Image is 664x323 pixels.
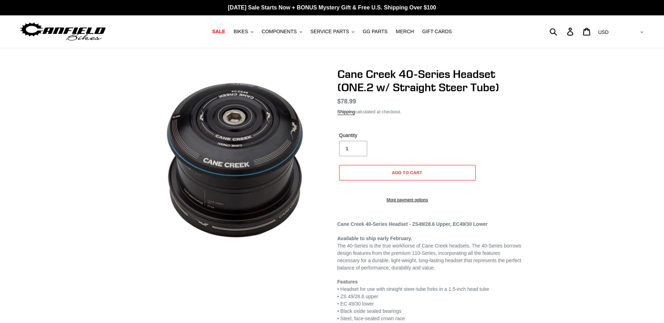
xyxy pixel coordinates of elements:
[307,27,358,36] button: SERVICE PARTS
[422,29,452,35] span: GIFT CARDS
[553,24,571,39] input: Search
[339,132,406,139] label: Quantity
[359,27,391,36] a: GG PARTS
[337,108,523,115] div: calculated at checkout.
[310,29,349,35] span: SERVICE PARTS
[337,236,412,241] strong: Available to ship early February.
[230,27,257,36] button: BIKES
[233,29,248,35] span: BIKES
[337,109,355,115] a: Shipping
[337,279,358,285] strong: Features
[258,27,306,36] button: COMPONENTS
[209,27,229,36] a: SALE
[419,27,455,36] a: GIFT CARDS
[339,165,476,180] button: Add to cart
[262,29,297,35] span: COMPONENTS
[339,197,476,203] a: More payment options
[212,29,225,35] span: SALE
[392,27,417,36] a: MERCH
[337,221,488,227] strong: Cane Creek 40-Series Headset - ZS49/28.6 Upper, EC49/30 Lower
[363,29,387,35] span: GG PARTS
[19,21,107,43] img: Canfield Bikes
[337,67,523,94] h1: Cane Creek 40-Series Headset (ONE.2 w/ Straight Steer Tube)
[392,170,422,175] span: Add to cart
[396,29,414,35] span: MERCH
[337,98,356,105] span: $78.99
[337,235,523,272] p: The 40-Series is the true workhorse of Cane Creek headsets. The 40-Series borrows design features...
